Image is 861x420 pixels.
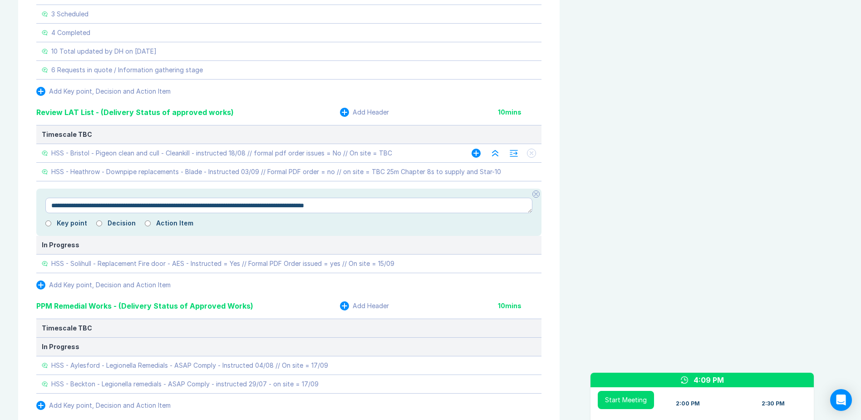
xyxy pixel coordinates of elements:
[108,220,136,227] label: Decision
[49,402,171,409] div: Add Key point, Decision and Action Item
[51,150,392,157] div: HSS - Bristol - Pigeon clean and cull - Cleankill - instructed 18/08 // formal pdf order issues =...
[51,362,328,369] div: HSS - Aylesford - Legionella Remedials - ASAP Comply - Instructed 04/08 // On site = 17/09
[42,325,536,332] div: Timescale TBC
[42,241,536,249] div: In Progress
[598,391,654,409] button: Start Meeting
[676,400,700,407] div: 2:00 PM
[51,260,394,267] div: HSS - Solihull - Replacement Fire door - AES - Instructed = Yes // Formal PDF Order issued = yes ...
[353,109,389,116] div: Add Header
[51,168,501,175] div: HSS - Heathrow - Downpipe replacements - Blade - Instructed 03/09 // Formal PDF order = no // on ...
[51,10,89,18] div: 3 Scheduled
[498,302,541,310] div: 10 mins
[51,48,157,55] div: 10 Total updated by DH on [DATE]
[51,380,319,388] div: HSS - Beckton - Legionella remedials - ASAP Comply - instructed 29/07 - on site = 17/09
[36,107,234,118] div: Review LAT List - (Delivery Status of approved works)
[694,375,724,385] div: 4:09 PM
[36,300,253,311] div: PPM Remedial Works - (Delivery Status of Approved Works)
[340,108,389,117] button: Add Header
[36,401,171,410] button: Add Key point, Decision and Action Item
[156,220,193,227] label: Action Item
[49,88,171,95] div: Add Key point, Decision and Action Item
[762,400,785,407] div: 2:30 PM
[42,343,536,350] div: In Progress
[51,29,90,36] div: 4 Completed
[36,280,171,290] button: Add Key point, Decision and Action Item
[340,301,389,310] button: Add Header
[830,389,852,411] div: Open Intercom Messenger
[353,302,389,310] div: Add Header
[57,220,87,227] label: Key point
[36,87,171,96] button: Add Key point, Decision and Action Item
[498,109,541,116] div: 10 mins
[51,66,203,74] div: 6 Requests in quote / Information gathering stage
[42,131,536,138] div: Timescale TBC
[49,281,171,289] div: Add Key point, Decision and Action Item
